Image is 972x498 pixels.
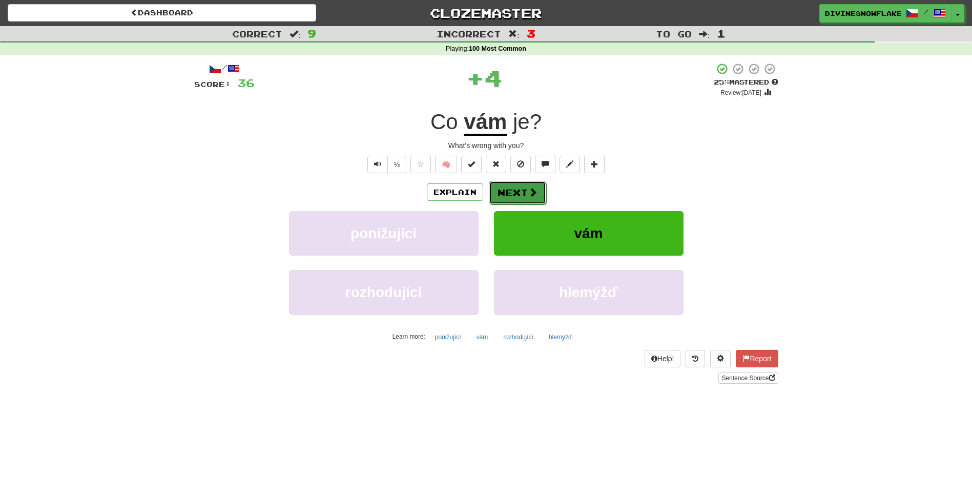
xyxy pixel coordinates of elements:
button: ½ [387,156,407,173]
button: Discuss sentence (alt+u) [535,156,555,173]
button: Explain [427,183,483,201]
span: 3 [527,27,535,39]
div: Mastered [714,78,778,87]
button: hlemýžď [494,270,684,315]
span: To go [656,29,692,39]
span: : [699,30,710,38]
button: 🧠 [435,156,457,173]
button: Reset to 0% Mastered (alt+r) [486,156,506,173]
small: Review: [DATE] [720,89,761,96]
a: Dashboard [8,4,316,22]
span: DivineSnowflake639 [825,9,901,18]
a: DivineSnowflake639 / [819,4,952,23]
button: Add to collection (alt+a) [584,156,605,173]
span: 9 [307,27,316,39]
button: vám [471,329,494,345]
strong: 100 Most Common [469,45,526,52]
button: hlemýžď [543,329,577,345]
button: Help! [645,350,681,367]
div: What's wrong with you? [194,140,778,151]
span: ? [507,110,542,134]
span: Incorrect [437,29,501,39]
span: 1 [717,27,726,39]
span: ponižující [350,225,417,241]
span: 4 [484,65,502,91]
span: Score: [194,80,231,89]
span: rozhodující [345,284,422,300]
button: Edit sentence (alt+d) [560,156,580,173]
button: ponižující [289,211,479,256]
span: hlemýžď [559,284,618,300]
button: ponižující [429,329,467,345]
u: vám [464,110,507,136]
button: Favorite sentence (alt+f) [410,156,431,173]
button: rozhodující [289,270,479,315]
span: Co [430,110,458,134]
button: rozhodující [498,329,539,345]
a: Clozemaster [332,4,640,22]
span: / [923,8,928,15]
span: : [289,30,301,38]
button: Play sentence audio (ctl+space) [367,156,388,173]
a: Sentence Source [718,372,778,384]
span: 36 [237,76,255,89]
span: + [466,63,484,93]
button: Set this sentence to 100% Mastered (alt+m) [461,156,482,173]
span: 25 % [714,78,729,86]
button: Next [489,181,546,204]
small: Learn more: [392,333,425,340]
div: Text-to-speech controls [365,156,407,173]
button: Ignore sentence (alt+i) [510,156,531,173]
button: Round history (alt+y) [686,350,705,367]
button: Report [736,350,778,367]
span: Correct [232,29,282,39]
span: : [508,30,520,38]
button: vám [494,211,684,256]
div: / [194,63,255,75]
span: je [513,110,530,134]
span: vám [574,225,603,241]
